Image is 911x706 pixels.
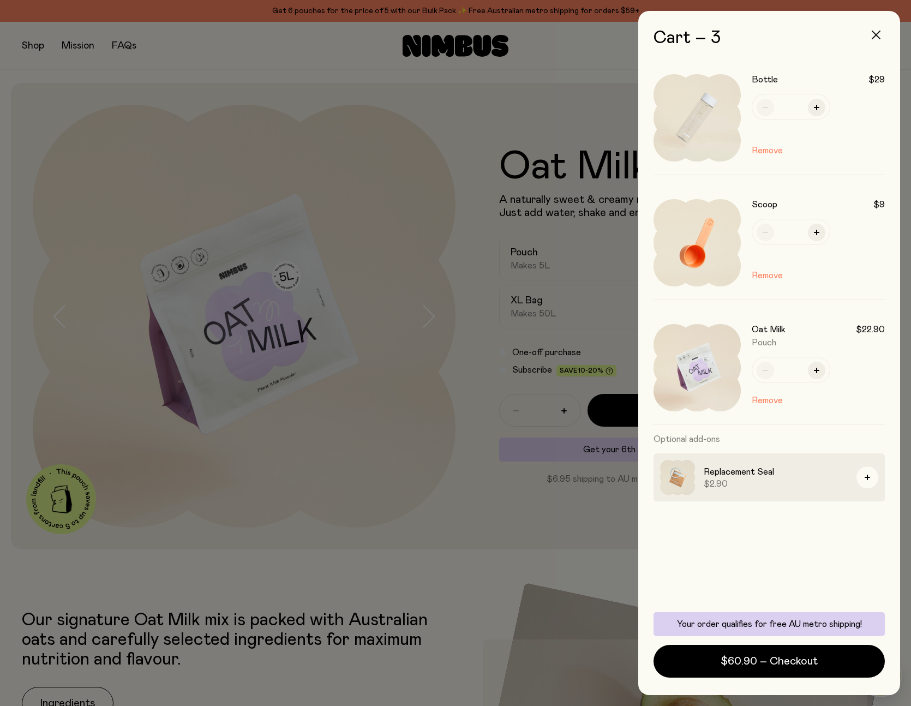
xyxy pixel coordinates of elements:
h3: Oat Milk [752,324,786,335]
button: $60.90 – Checkout [654,645,885,678]
h2: Cart – 3 [654,28,885,48]
span: $22.90 [856,324,885,335]
button: Remove [752,394,783,407]
h3: Scoop [752,199,777,210]
span: $60.90 – Checkout [721,654,818,669]
button: Remove [752,144,783,157]
span: $29 [868,74,885,85]
button: Remove [752,269,783,282]
span: $2.90 [704,478,848,489]
h3: Bottle [752,74,778,85]
p: Your order qualifies for free AU metro shipping! [660,619,878,630]
span: $9 [873,199,885,210]
span: Pouch [752,338,776,347]
h3: Optional add-ons [654,425,885,453]
h3: Replacement Seal [704,465,848,478]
